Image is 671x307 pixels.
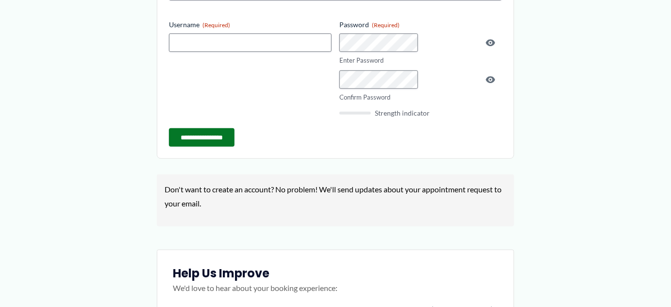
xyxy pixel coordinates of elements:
[169,20,332,30] label: Username
[165,182,506,211] p: Don't want to create an account? No problem! We'll send updates about your appointment request to...
[372,21,400,29] span: (Required)
[485,74,496,85] button: Show Password
[173,281,498,305] p: We'd love to hear about your booking experience:
[173,266,498,281] h3: Help Us Improve
[339,56,502,65] label: Enter Password
[485,37,496,49] button: Show Password
[339,20,400,30] legend: Password
[339,110,502,117] div: Strength indicator
[202,21,230,29] span: (Required)
[339,93,502,102] label: Confirm Password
